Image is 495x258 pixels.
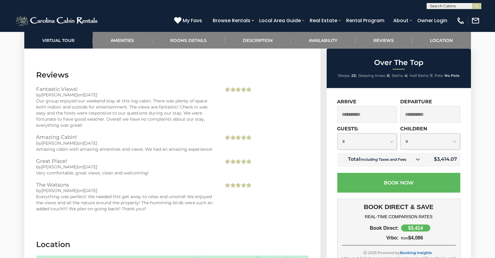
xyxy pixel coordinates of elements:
h4: REAL-TIME COMPARISON RATES [342,214,456,219]
span: Sleeping Areas: [358,73,386,78]
a: About [390,15,411,26]
span: Pets: [435,73,444,78]
h3: Fantastic Views! [36,86,215,92]
h2: Over The Top [328,59,469,67]
li: | [392,72,408,80]
div: by on [36,164,215,170]
img: mail-regular-white.png [471,16,480,25]
span: [DATE] [83,188,98,193]
a: Description [225,32,291,49]
div: by on [36,92,215,98]
span: [DATE] [83,164,98,170]
div: by on [36,187,215,194]
a: Booking Insights [400,250,432,255]
label: Departure [400,99,432,105]
a: Amenities [93,32,152,49]
strong: 4 [404,73,407,78]
a: Reviews [356,32,412,49]
span: [PERSON_NAME] [42,188,78,193]
a: Local Area Guide [256,15,304,26]
h3: Reviews [36,70,308,80]
div: $3,414 [401,225,430,232]
li: | [338,72,357,80]
div: Ⓒ 2025 Powered by [342,250,456,255]
div: Our group enjoyed our weekend stay at this log cabin. There was plenty of space both indoor and o... [36,98,215,128]
a: Browse Rentals [210,15,253,26]
div: by on [36,140,215,146]
h3: Amazing Cabin! [36,134,215,140]
span: [PERSON_NAME] [42,164,78,170]
h3: Great Place! [36,158,215,164]
div: $4,086 [399,235,456,241]
a: Rental Program [343,15,387,26]
label: Children [400,126,427,132]
a: Virtual Tour [24,32,93,49]
div: Vrbo: [342,235,399,241]
span: Sleeps: [338,73,350,78]
span: [DATE] [83,92,98,98]
h3: BOOK DIRECT & SAVE [342,203,456,211]
li: | [410,72,433,80]
a: Location [412,32,471,49]
span: [PERSON_NAME] [42,92,78,98]
a: Real Estate [307,15,340,26]
img: phone-regular-white.png [456,16,465,25]
small: Including Taxes and Fees [360,157,406,162]
strong: 23 [351,73,356,78]
td: Total [337,153,425,167]
label: Arrive [337,99,357,105]
img: White-1-2.png [15,15,99,27]
button: Book Now [337,173,460,193]
span: [DATE] [83,140,98,146]
span: Baths: [392,73,404,78]
span: from [401,236,408,240]
a: Owner Login [414,15,450,26]
span: My Favs [183,17,202,24]
div: Very comfortable, great views, clean and welcoming! [36,170,215,176]
label: Guests: [337,126,359,132]
li: | [358,72,390,80]
strong: 6 [387,73,389,78]
strong: 1 [430,73,432,78]
div: Amazing cabin with amazing amenities and views. We had an amazing experience! [36,146,215,152]
span: [PERSON_NAME] [42,140,78,146]
strong: No Pets [445,73,459,78]
a: My Favs [174,17,204,25]
div: Book Direct: [342,225,399,231]
h3: Location [36,239,308,250]
td: $3,414.07 [425,153,460,167]
span: Half Baths: [410,73,429,78]
a: Availability [291,32,356,49]
div: Everything was perfect! We needed this get away to relax and unwind! We enjoyed the views and all... [36,194,215,212]
a: Rooms Details [152,32,225,49]
h3: The Watsons [36,182,215,187]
